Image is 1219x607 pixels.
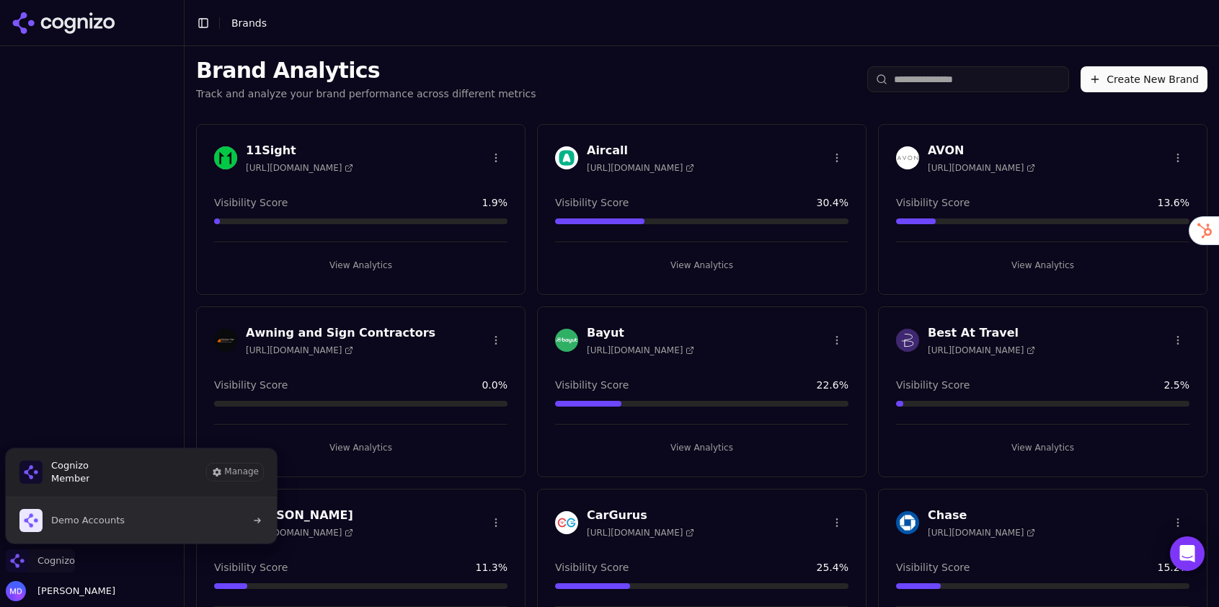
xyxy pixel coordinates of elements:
[246,324,435,342] h3: Awning and Sign Contractors
[896,560,970,575] span: Visibility Score
[214,378,288,392] span: Visibility Score
[196,87,536,101] p: Track and analyze your brand performance across different metrics
[555,329,578,352] img: Bayut
[896,511,919,534] img: Chase
[555,560,629,575] span: Visibility Score
[482,378,507,392] span: 0.0 %
[555,195,629,210] span: Visibility Score
[246,142,353,159] h3: 11Sight
[214,560,288,575] span: Visibility Score
[896,436,1189,459] button: View Analytics
[896,254,1189,277] button: View Analytics
[32,585,115,598] span: [PERSON_NAME]
[6,549,75,572] button: Close organization switcher
[555,146,578,169] img: Aircall
[817,378,848,392] span: 22.6 %
[214,436,507,459] button: View Analytics
[214,195,288,210] span: Visibility Score
[6,581,115,601] button: Open user button
[896,378,970,392] span: Visibility Score
[817,560,848,575] span: 25.4 %
[928,324,1035,342] h3: Best At Travel
[6,581,26,601] img: Melissa Dowd
[587,507,694,524] h3: CarGurus
[555,254,848,277] button: View Analytics
[51,472,89,485] span: Member
[896,329,919,352] img: Best At Travel
[555,378,629,392] span: Visibility Score
[896,146,919,169] img: AVON
[587,324,694,342] h3: Bayut
[214,329,237,352] img: Awning and Sign Contractors
[51,459,89,472] span: Cognizo
[928,345,1035,356] span: [URL][DOMAIN_NAME]
[587,162,694,174] span: [URL][DOMAIN_NAME]
[246,345,353,356] span: [URL][DOMAIN_NAME]
[214,146,237,169] img: 11Sight
[37,554,75,567] span: Cognizo
[19,509,43,532] img: Demo Accounts
[6,448,277,544] div: Cognizo is active
[587,142,694,159] h3: Aircall
[214,254,507,277] button: View Analytics
[555,436,848,459] button: View Analytics
[555,511,578,534] img: CarGurus
[817,195,848,210] span: 30.4 %
[246,162,353,174] span: [URL][DOMAIN_NAME]
[928,142,1035,159] h3: AVON
[896,195,970,210] span: Visibility Score
[1170,536,1205,571] div: Open Intercom Messenger
[6,549,29,572] img: Cognizo
[1081,66,1207,92] button: Create New Brand
[928,527,1035,539] span: [URL][DOMAIN_NAME]
[19,461,43,484] img: Cognizo
[207,464,263,481] button: Manage
[246,527,353,539] span: [URL][DOMAIN_NAME]
[246,507,353,524] h3: [PERSON_NAME]
[1163,378,1189,392] span: 2.5 %
[587,345,694,356] span: [URL][DOMAIN_NAME]
[587,527,694,539] span: [URL][DOMAIN_NAME]
[928,507,1035,524] h3: Chase
[928,162,1035,174] span: [URL][DOMAIN_NAME]
[476,560,507,575] span: 11.3 %
[231,16,267,30] nav: breadcrumb
[482,195,507,210] span: 1.9 %
[51,514,125,527] span: Demo Accounts
[5,497,278,544] div: List of all organization memberships
[1158,195,1189,210] span: 13.6 %
[1158,560,1189,575] span: 15.2 %
[231,17,267,29] span: Brands
[196,58,536,84] h1: Brand Analytics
